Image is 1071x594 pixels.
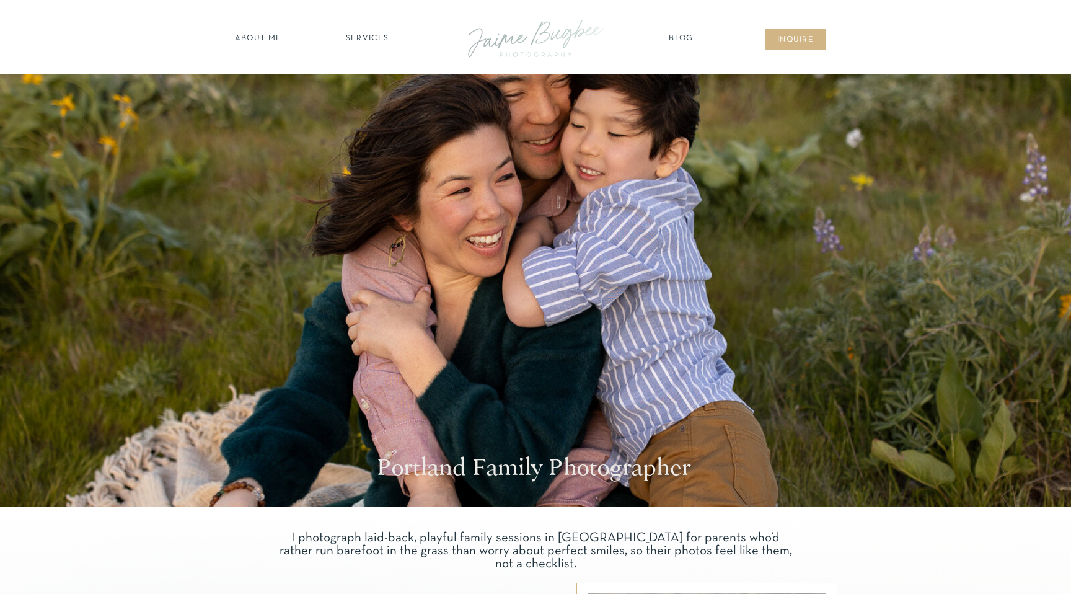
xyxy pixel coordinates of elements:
[770,34,821,47] a: inqUIre
[332,33,402,45] a: SERVICES
[275,531,796,559] p: I photograph laid-back, playful family sessions in [GEOGRAPHIC_DATA] for parents who’d rather run...
[666,33,697,45] a: Blog
[377,454,694,485] h1: Portland Family Photographer
[231,33,285,45] a: about ME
